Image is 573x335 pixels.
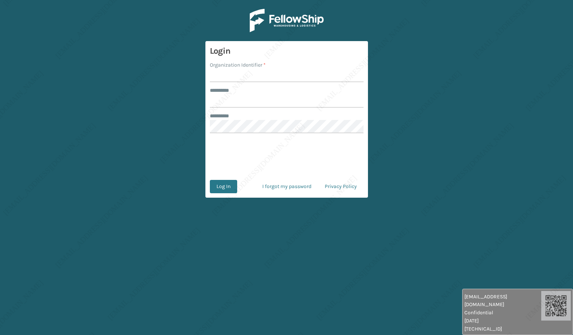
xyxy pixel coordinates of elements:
[231,142,343,171] iframe: reCAPTCHA
[210,61,266,69] label: Organization Identifier
[256,180,318,193] a: I forgot my password
[318,180,364,193] a: Privacy Policy
[464,317,541,325] span: [DATE]
[464,293,541,308] span: [EMAIL_ADDRESS][DOMAIN_NAME]
[464,325,541,333] span: [TECHNICAL_ID]
[210,46,364,57] h3: Login
[464,309,541,316] span: Confidential
[250,9,324,32] img: Logo
[210,180,237,193] button: Log In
